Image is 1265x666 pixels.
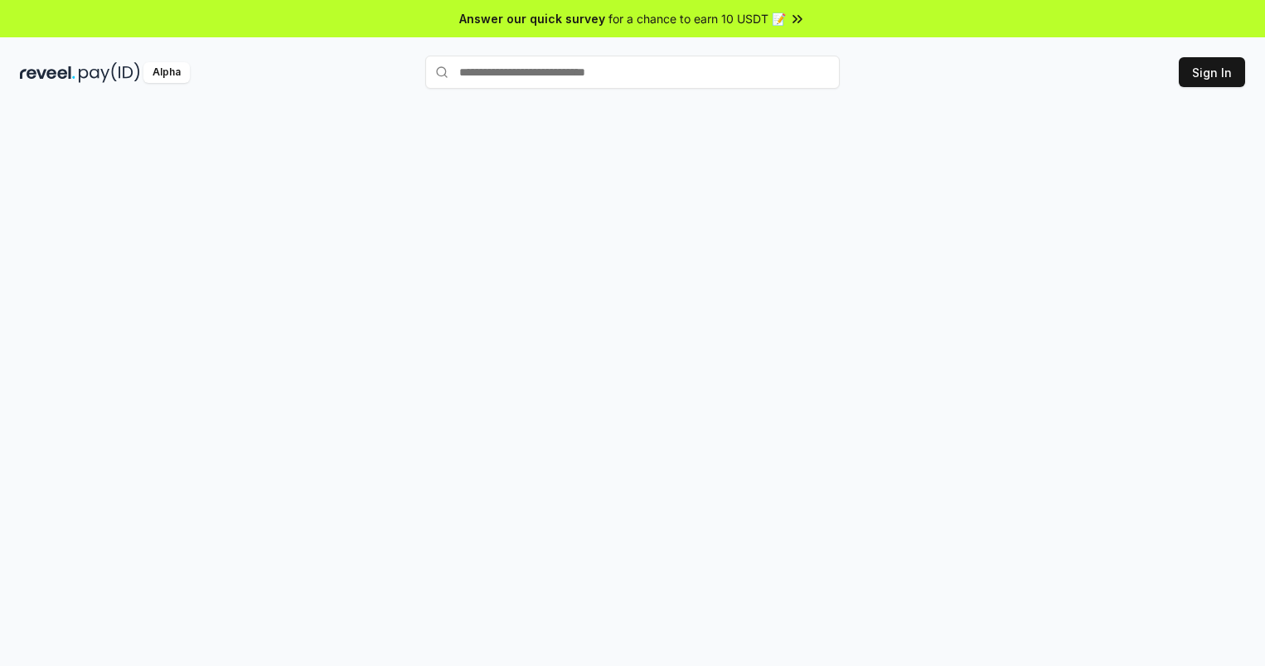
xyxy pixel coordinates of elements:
img: pay_id [79,62,140,83]
span: Answer our quick survey [459,10,605,27]
button: Sign In [1179,57,1245,87]
img: reveel_dark [20,62,75,83]
div: Alpha [143,62,190,83]
span: for a chance to earn 10 USDT 📝 [608,10,786,27]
